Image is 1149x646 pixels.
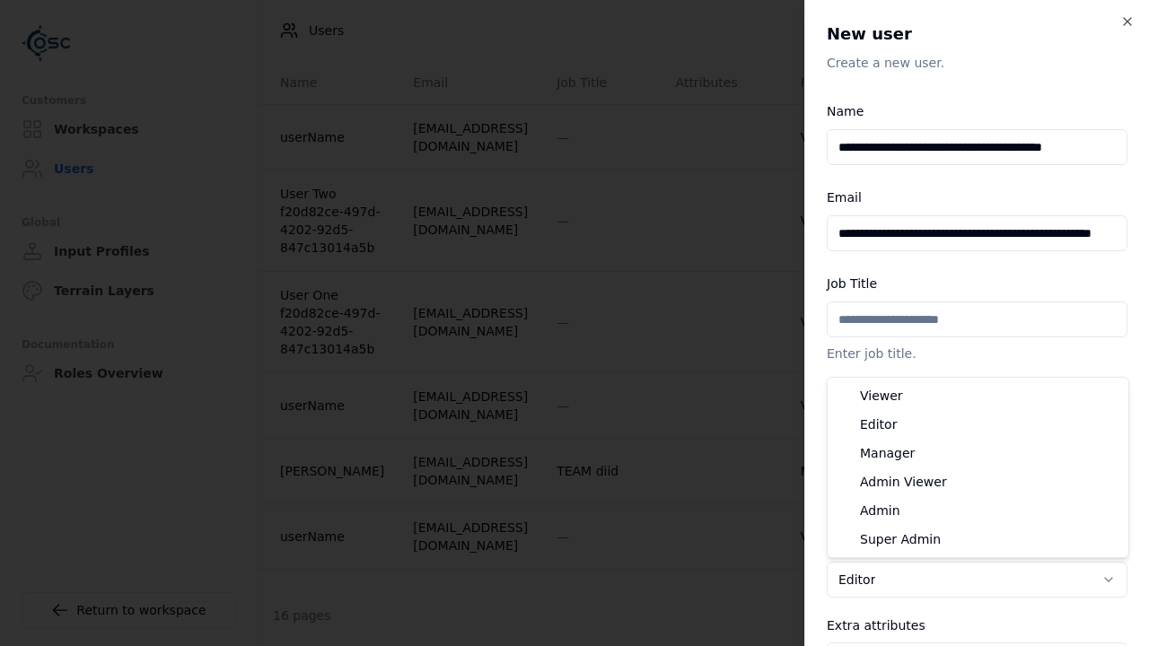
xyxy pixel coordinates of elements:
[860,415,897,433] span: Editor
[860,473,947,491] span: Admin Viewer
[860,444,915,462] span: Manager
[860,530,941,548] span: Super Admin
[860,502,900,519] span: Admin
[860,387,903,405] span: Viewer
